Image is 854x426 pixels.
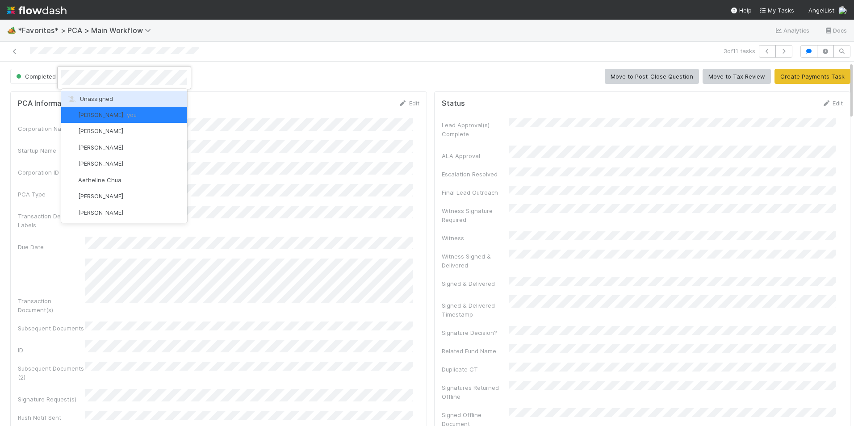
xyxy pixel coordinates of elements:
img: avatar_1d14498f-6309-4f08-8780-588779e5ce37.png [67,143,75,152]
img: avatar_55a2f090-1307-4765-93b4-f04da16234ba.png [67,127,75,136]
span: [PERSON_NAME] [78,209,123,216]
span: [PERSON_NAME] [78,127,123,134]
span: [PERSON_NAME] [78,111,137,118]
span: you [127,111,137,118]
span: [PERSON_NAME] [78,160,123,167]
img: avatar_adb74e0e-9f86-401c-adfc-275927e58b0b.png [67,192,75,201]
img: avatar_487f705b-1efa-4920-8de6-14528bcda38c.png [67,110,75,119]
img: avatar_103f69d0-f655-4f4f-bc28-f3abe7034599.png [67,175,75,184]
img: avatar_55c8bf04-bdf8-4706-8388-4c62d4787457.png [67,159,75,168]
span: Unassigned [67,95,113,102]
span: [PERSON_NAME] [78,144,123,151]
span: [PERSON_NAME] [78,192,123,200]
img: avatar_df83acd9-d480-4d6e-a150-67f005a3ea0d.png [67,208,75,217]
span: Aetheline Chua [78,176,121,184]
